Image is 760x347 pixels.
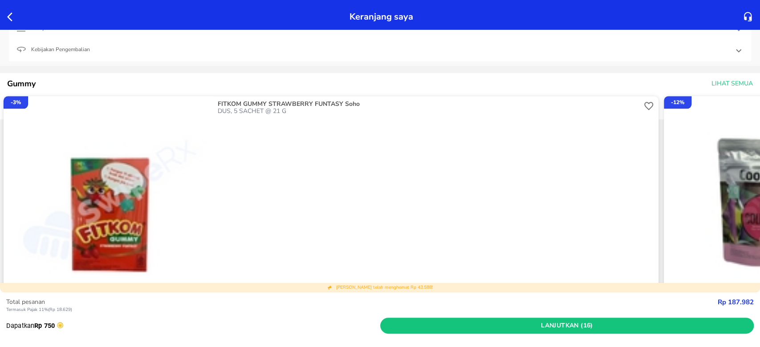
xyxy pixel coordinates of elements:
p: - 3 % [11,98,21,106]
div: Kebijakan Pengembalian [9,40,751,61]
p: Termasuk Pajak 11% ( Rp 18.629 ) [6,307,718,313]
p: Kebijakan Pengembalian [31,45,90,53]
strong: Rp 750 [34,322,55,330]
p: - 12 % [671,98,684,106]
img: ID126429-1.fc5a6857-267f-4cf5-b8f5-2a25f4338a5c.jpeg [4,96,213,306]
button: Lihat Semua [708,76,755,92]
p: Total pesanan [6,297,718,307]
p: FITKOM GUMMY STRAWBERRY FUNTASY Soho [218,101,640,108]
p: DUS, 5 SACHET @ 21 G [218,108,642,115]
p: Keranjang saya [350,9,413,24]
button: Lanjutkan (16) [380,318,754,334]
strong: Rp 187.982 [718,298,754,307]
span: Lihat Semua [711,78,753,89]
span: Lanjutkan (16) [384,320,751,331]
p: Dapatkan [6,321,380,331]
img: total discount [327,285,333,290]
